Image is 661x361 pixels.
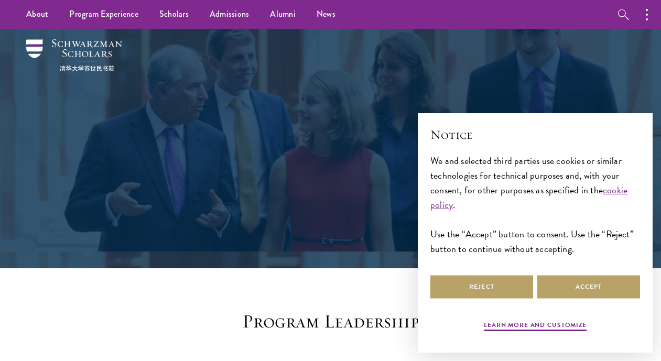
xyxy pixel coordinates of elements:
[430,126,640,144] h2: Notice
[168,310,493,333] h3: Program Leadership
[537,275,640,299] button: Accept
[26,39,122,71] img: Schwarzman Scholars
[430,154,640,257] div: We and selected third parties use cookies or similar technologies for technical purposes and, wit...
[430,183,627,212] a: cookie policy
[484,320,587,333] button: Learn more and customize
[430,275,533,299] button: Reject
